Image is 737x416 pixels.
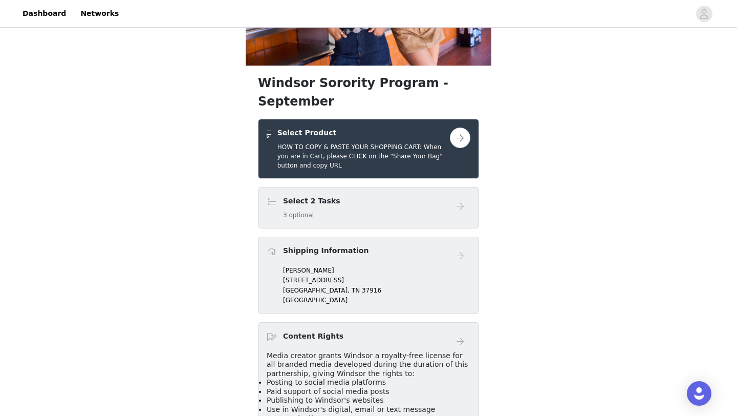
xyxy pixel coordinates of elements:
span: Paid support of social media posts [267,387,389,396]
div: Select Product [258,119,479,179]
h5: HOW TO COPY & PASTE YOUR SHOPPING CART: When you are in Cart, please CLICK on the "Share Your Bag... [277,142,450,170]
div: Select 2 Tasks [258,187,479,228]
h4: Select Product [277,128,450,138]
div: Open Intercom Messenger [687,381,711,406]
div: avatar [699,6,709,22]
div: Shipping Information [258,237,479,314]
h1: Windsor Sorority Program - September [258,74,479,111]
a: Networks [74,2,125,25]
p: [PERSON_NAME] [283,266,470,275]
p: [GEOGRAPHIC_DATA] [283,296,470,305]
span: TN [352,287,360,294]
span: Posting to social media platforms [267,378,386,386]
h4: Shipping Information [283,245,368,256]
h5: 3 optional [283,211,340,220]
span: [GEOGRAPHIC_DATA], [283,287,350,294]
p: [STREET_ADDRESS] [283,276,470,285]
h4: Select 2 Tasks [283,196,340,206]
span: Media creator grants Windsor a royalty-free license for all branded media developed during the du... [267,351,468,378]
h4: Content Rights [283,331,343,342]
span: 37916 [362,287,381,294]
span: Publishing to Windsor's websites [267,396,383,404]
a: Dashboard [16,2,72,25]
